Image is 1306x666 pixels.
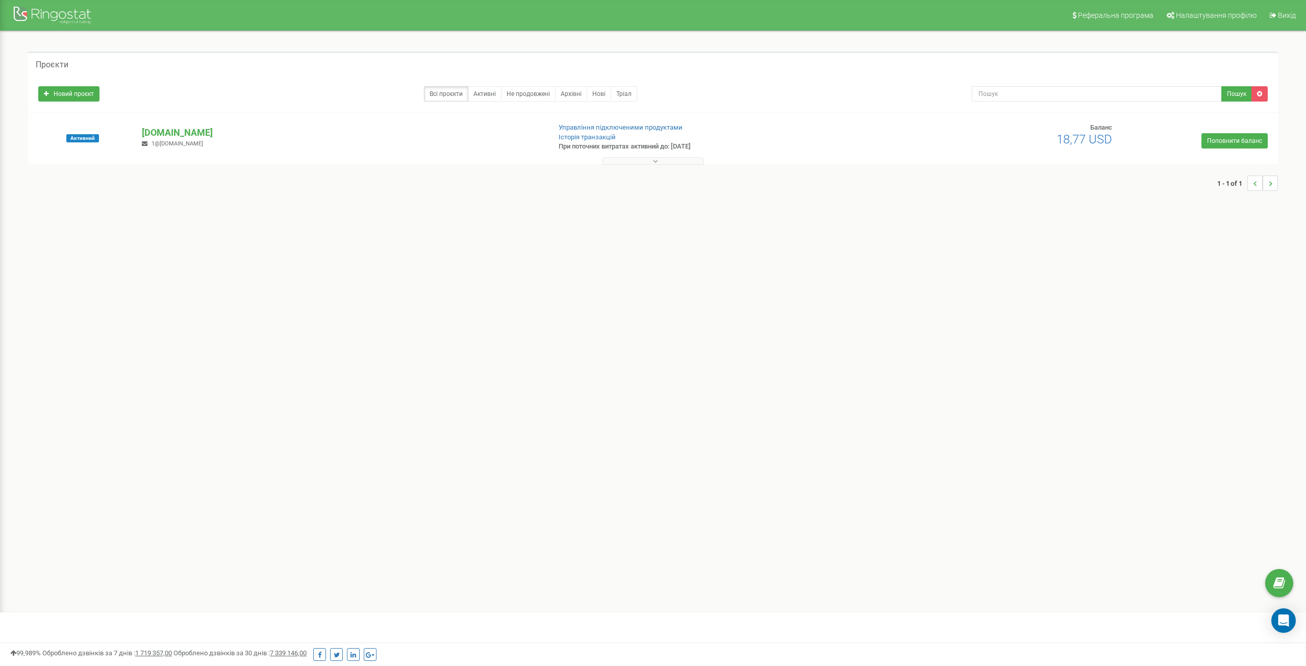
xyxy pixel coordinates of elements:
span: Реферальна програма [1078,11,1153,19]
a: Поповнити баланс [1201,133,1268,149]
span: 18,77 USD [1057,132,1112,146]
a: Не продовжені [501,86,556,102]
h5: Проєкти [36,60,68,69]
a: Історія транзакцій [559,133,616,141]
button: Пошук [1221,86,1252,102]
a: Тріал [611,86,637,102]
div: Open Intercom Messenger [1271,608,1296,633]
span: 1@[DOMAIN_NAME] [152,140,203,147]
a: Управління підключеними продуктами [559,124,683,131]
span: Баланс [1090,124,1112,131]
p: При поточних витратах активний до: [DATE] [559,142,855,152]
input: Пошук [972,86,1222,102]
span: Налаштування профілю [1176,11,1257,19]
a: Активні [468,86,501,102]
span: Активний [66,134,99,142]
nav: ... [1217,165,1278,201]
a: Нові [587,86,611,102]
span: Вихід [1278,11,1296,19]
a: Всі проєкти [424,86,468,102]
span: 1 - 1 of 1 [1217,176,1247,191]
a: Архівні [555,86,587,102]
p: [DOMAIN_NAME] [142,126,541,139]
a: Новий проєкт [38,86,99,102]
